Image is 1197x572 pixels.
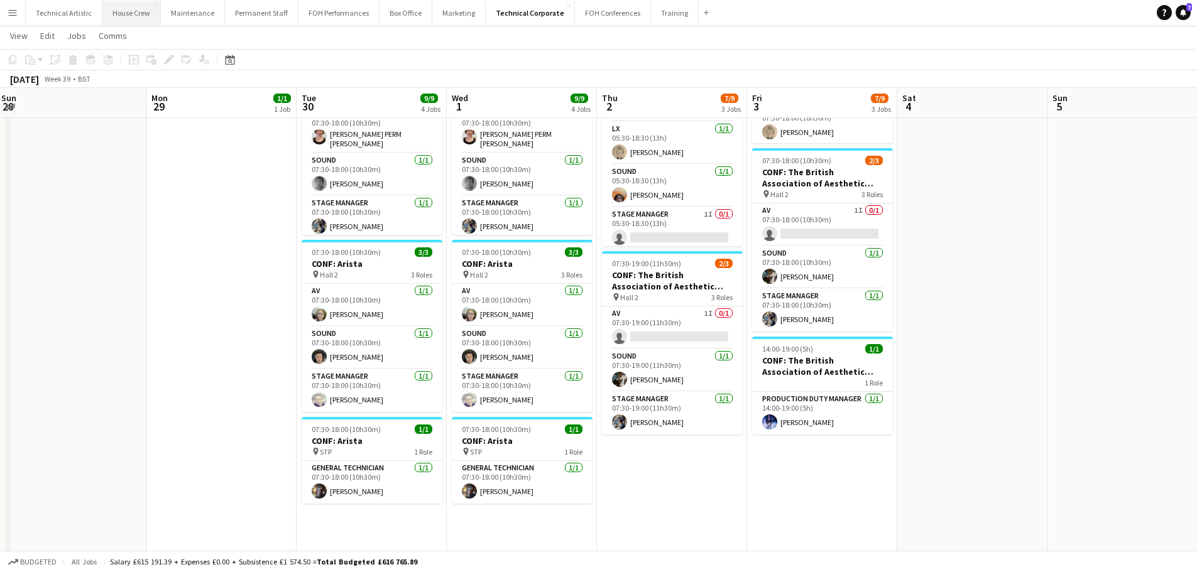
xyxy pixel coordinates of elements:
[317,557,417,566] span: Total Budgeted £616 765.89
[486,1,575,25] button: Technical Corporate
[872,104,891,114] div: 3 Jobs
[5,28,33,44] a: View
[312,424,381,434] span: 07:30-18:00 (10h30m)
[470,270,488,279] span: Hall 2
[302,369,442,412] app-card-role: Stage Manager1/107:30-18:00 (10h30m)[PERSON_NAME]
[721,104,741,114] div: 3 Jobs
[300,99,316,114] span: 30
[6,555,58,569] button: Budgeted
[752,246,893,289] app-card-role: Sound1/107:30-18:00 (10h30m)[PERSON_NAME]
[20,558,57,566] span: Budgeted
[865,344,883,353] span: 1/1
[421,104,440,114] div: 4 Jobs
[452,240,593,412] app-job-card: 07:30-18:00 (10h30m)3/3CONF: Arista Hall 23 RolesAV1/107:30-18:00 (10h30m)[PERSON_NAME]Sound1/107...
[302,240,442,412] app-job-card: 07:30-18:00 (10h30m)3/3CONF: Arista Hall 23 RolesAV1/107:30-18:00 (10h30m)[PERSON_NAME]Sound1/107...
[752,148,893,332] app-job-card: 07:30-18:00 (10h30m)2/3CONF: The British Association of Aesthetic Plastic Surgeons Hall 23 RolesA...
[452,417,593,504] app-job-card: 07:30-18:00 (10h30m)1/1CONF: Arista STP1 RoleGeneral Technician1/107:30-18:00 (10h30m)[PERSON_NAME]
[302,107,442,153] app-card-role: LX1/107:30-18:00 (10h30m)[PERSON_NAME] PERM [PERSON_NAME]
[602,392,743,434] app-card-role: Stage Manager1/107:30-19:00 (11h30m)[PERSON_NAME]
[602,269,743,292] h3: CONF: The British Association of Aesthetic Plastic Surgeons
[865,156,883,165] span: 2/3
[612,259,681,268] span: 07:30-19:00 (11h30m)
[602,306,743,349] app-card-role: AV1I0/107:30-19:00 (11h30m)
[10,73,39,85] div: [DATE]
[35,28,60,44] a: Edit
[721,94,738,103] span: 7/9
[69,557,99,566] span: All jobs
[902,92,916,104] span: Sat
[10,30,28,41] span: View
[452,196,593,239] app-card-role: Stage Manager1/107:30-18:00 (10h30m)[PERSON_NAME]
[470,447,482,456] span: STP
[432,1,486,25] button: Marketing
[274,104,290,114] div: 1 Job
[225,1,298,25] button: Permanent Staff
[302,435,442,446] h3: CONF: Arista
[750,99,762,114] span: 3
[67,30,86,41] span: Jobs
[411,270,432,279] span: 3 Roles
[711,293,733,302] span: 3 Roles
[320,447,332,456] span: STP
[602,251,743,434] div: 07:30-19:00 (11h30m)2/3CONF: The British Association of Aesthetic Plastic Surgeons Hall 23 RolesA...
[94,28,132,44] a: Comms
[420,94,438,103] span: 9/9
[302,49,442,235] app-job-card: 07:30-18:00 (10h30m)4/4CONF: Arista Hall 14 RolesAV1/107:30-18:00 (10h30m)Wing sze [PERSON_NAME]L...
[110,557,417,566] div: Salary £615 191.39 + Expenses £0.00 + Subsistence £1 574.50 =
[62,28,91,44] a: Jobs
[600,99,618,114] span: 2
[1,92,16,104] span: Sun
[752,102,893,144] app-card-role: LX1/107:30-18:00 (10h30m)[PERSON_NAME]
[320,270,338,279] span: Hall 2
[565,424,582,434] span: 1/1
[1052,92,1068,104] span: Sun
[102,1,161,25] button: House Crew
[78,74,90,84] div: BST
[752,92,762,104] span: Fri
[602,165,743,207] app-card-role: Sound1/105:30-18:30 (13h)[PERSON_NAME]
[462,247,531,257] span: 07:30-18:00 (10h30m)
[302,92,316,104] span: Tue
[302,284,442,326] app-card-role: AV1/107:30-18:00 (10h30m)[PERSON_NAME]
[752,166,893,189] h3: CONF: The British Association of Aesthetic Plastic Surgeons
[452,153,593,196] app-card-role: Sound1/107:30-18:00 (10h30m)[PERSON_NAME]
[620,293,638,302] span: Hall 2
[752,289,893,332] app-card-role: Stage Manager1/107:30-18:00 (10h30m)[PERSON_NAME]
[302,196,442,239] app-card-role: Stage Manager1/107:30-18:00 (10h30m)[PERSON_NAME]
[302,417,442,504] app-job-card: 07:30-18:00 (10h30m)1/1CONF: Arista STP1 RoleGeneral Technician1/107:30-18:00 (10h30m)[PERSON_NAME]
[565,247,582,257] span: 3/3
[452,435,593,446] h3: CONF: Arista
[40,30,55,41] span: Edit
[302,153,442,196] app-card-role: Sound1/107:30-18:00 (10h30m)[PERSON_NAME]
[302,461,442,504] app-card-role: General Technician1/107:30-18:00 (10h30m)[PERSON_NAME]
[414,447,432,456] span: 1 Role
[571,104,591,114] div: 4 Jobs
[602,207,743,250] app-card-role: Stage Manager1I0/105:30-18:30 (13h)
[651,1,699,25] button: Training
[26,1,102,25] button: Technical Artistic
[298,1,380,25] button: FOH Performances
[1186,3,1192,11] span: 7
[564,447,582,456] span: 1 Role
[752,337,893,434] app-job-card: 14:00-19:00 (5h)1/1CONF: The British Association of Aesthetic Plastic Surgeons1 RoleProduction Du...
[99,30,127,41] span: Comms
[452,107,593,153] app-card-role: LX1/107:30-18:00 (10h30m)[PERSON_NAME] PERM [PERSON_NAME]
[752,355,893,377] h3: CONF: The British Association of Aesthetic Plastic Surgeons
[900,99,916,114] span: 4
[450,99,468,114] span: 1
[452,49,593,235] div: 07:30-18:00 (10h30m)4/4CONF: Arista Hall 14 RolesAV1/107:30-18:00 (10h30m)Wing sze [PERSON_NAME]L...
[452,258,593,269] h3: CONF: Arista
[602,60,743,246] app-job-card: 05:30-18:30 (13h)4/5CONF: The British Association of Aesthetic Plastic Surgeons Hall 15 Roles[PER...
[452,326,593,369] app-card-role: Sound1/107:30-18:00 (10h30m)[PERSON_NAME]
[602,122,743,165] app-card-role: LX1/105:30-18:30 (13h)[PERSON_NAME]
[312,247,381,257] span: 07:30-18:00 (10h30m)
[865,378,883,387] span: 1 Role
[161,1,225,25] button: Maintenance
[415,424,432,434] span: 1/1
[571,94,588,103] span: 9/9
